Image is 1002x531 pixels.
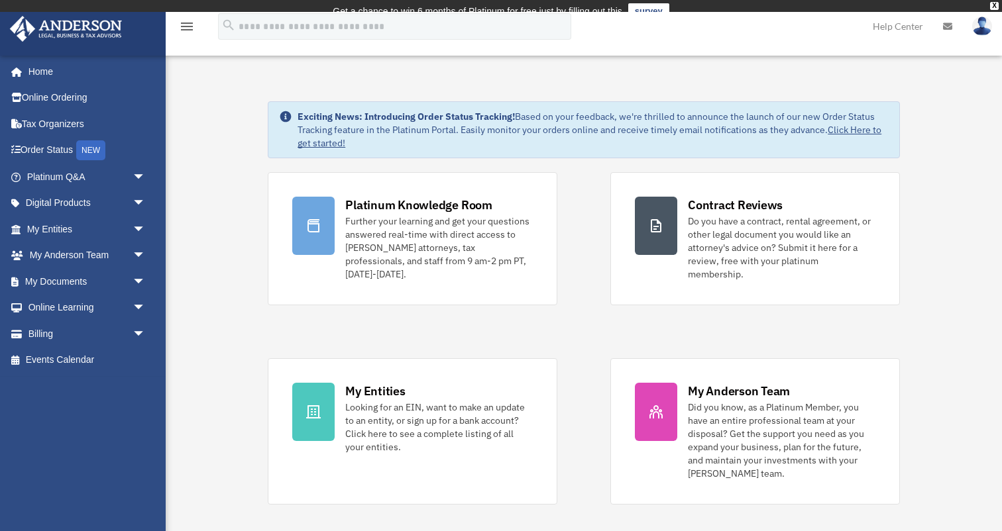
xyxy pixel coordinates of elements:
i: search [221,18,236,32]
a: Contract Reviews Do you have a contract, rental agreement, or other legal document you would like... [610,172,900,305]
a: My Entities Looking for an EIN, want to make an update to an entity, or sign up for a bank accoun... [268,358,557,505]
span: arrow_drop_down [133,242,159,269]
a: My Anderson Team Did you know, as a Platinum Member, you have an entire professional team at your... [610,358,900,505]
a: Home [9,58,159,85]
div: My Anderson Team [688,383,790,399]
a: Click Here to get started! [298,124,881,149]
img: User Pic [972,17,992,36]
div: Further your learning and get your questions answered real-time with direct access to [PERSON_NAM... [345,215,533,281]
span: arrow_drop_down [133,320,159,348]
span: arrow_drop_down [133,216,159,243]
span: arrow_drop_down [133,268,159,295]
strong: Exciting News: Introducing Order Status Tracking! [298,111,515,122]
a: Tax Organizers [9,111,166,137]
a: Digital Productsarrow_drop_down [9,190,166,217]
span: arrow_drop_down [133,164,159,191]
a: menu [179,23,195,34]
a: Online Ordering [9,85,166,111]
div: Based on your feedback, we're thrilled to announce the launch of our new Order Status Tracking fe... [298,110,889,150]
div: close [990,2,999,10]
div: Do you have a contract, rental agreement, or other legal document you would like an attorney's ad... [688,215,875,281]
i: menu [179,19,195,34]
div: Platinum Knowledge Room [345,197,492,213]
a: Billingarrow_drop_down [9,320,166,347]
img: Anderson Advisors Platinum Portal [6,16,126,42]
div: Get a chance to win 6 months of Platinum for free just by filling out this [333,3,622,19]
a: My Entitiesarrow_drop_down [9,216,166,242]
a: Online Learningarrow_drop_down [9,295,166,321]
div: Looking for an EIN, want to make an update to an entity, or sign up for a bank account? Click her... [345,401,533,454]
a: Order StatusNEW [9,137,166,164]
div: Did you know, as a Platinum Member, you have an entire professional team at your disposal? Get th... [688,401,875,480]
div: My Entities [345,383,405,399]
span: arrow_drop_down [133,190,159,217]
a: Platinum Knowledge Room Further your learning and get your questions answered real-time with dire... [268,172,557,305]
a: Platinum Q&Aarrow_drop_down [9,164,166,190]
a: Events Calendar [9,347,166,373]
a: My Documentsarrow_drop_down [9,268,166,295]
a: My Anderson Teamarrow_drop_down [9,242,166,269]
a: survey [628,3,669,19]
div: NEW [76,140,105,160]
div: Contract Reviews [688,197,783,213]
span: arrow_drop_down [133,295,159,322]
